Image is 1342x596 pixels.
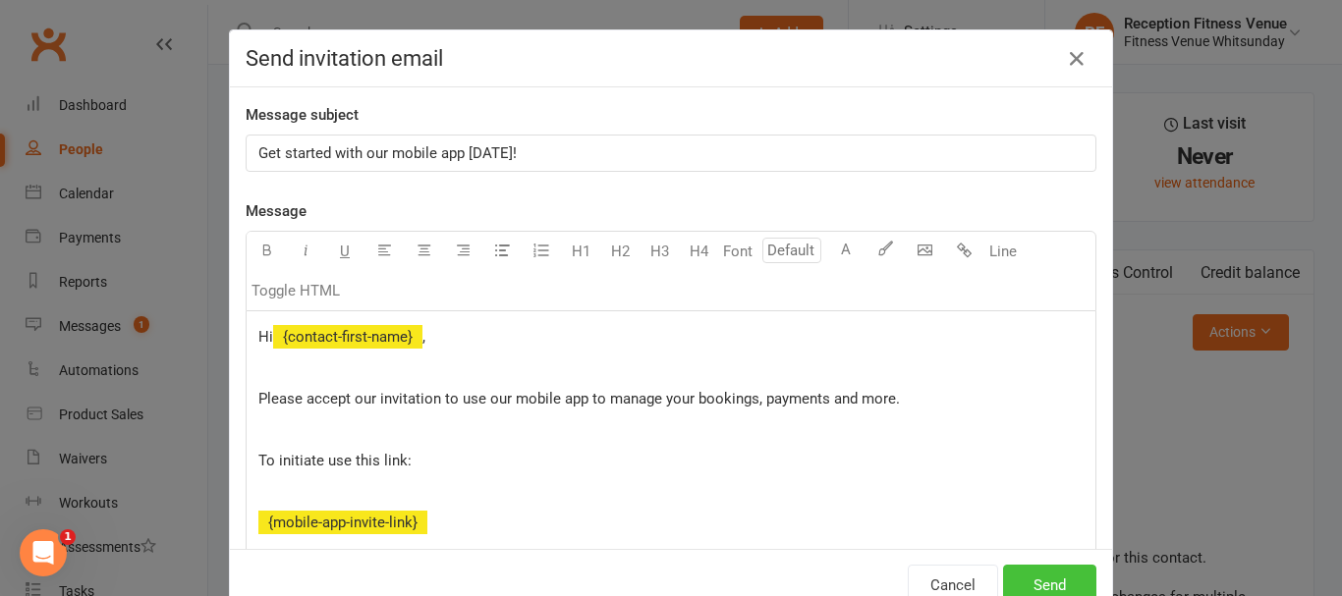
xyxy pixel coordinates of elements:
[20,529,67,576] iframe: Intercom live chat
[1061,43,1092,75] button: Close
[246,199,307,223] label: Message
[246,103,359,127] label: Message subject
[640,232,679,271] button: H3
[258,390,900,407] span: Please accept our invitation to use our mobile app to manage your bookings, payments and more.
[258,452,412,469] span: To initiate use this link:
[600,232,640,271] button: H2
[340,243,350,260] span: U
[258,328,273,346] span: Hi
[826,232,866,271] button: A
[60,529,76,545] span: 1
[247,271,345,310] button: Toggle HTML
[762,238,821,263] input: Default
[246,46,1096,71] h4: Send invitation email
[325,232,364,271] button: U
[983,232,1023,271] button: Line
[258,144,517,162] span: Get started with our mobile app [DATE]!
[718,232,757,271] button: Font
[561,232,600,271] button: H1
[422,328,425,346] span: ,
[679,232,718,271] button: H4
